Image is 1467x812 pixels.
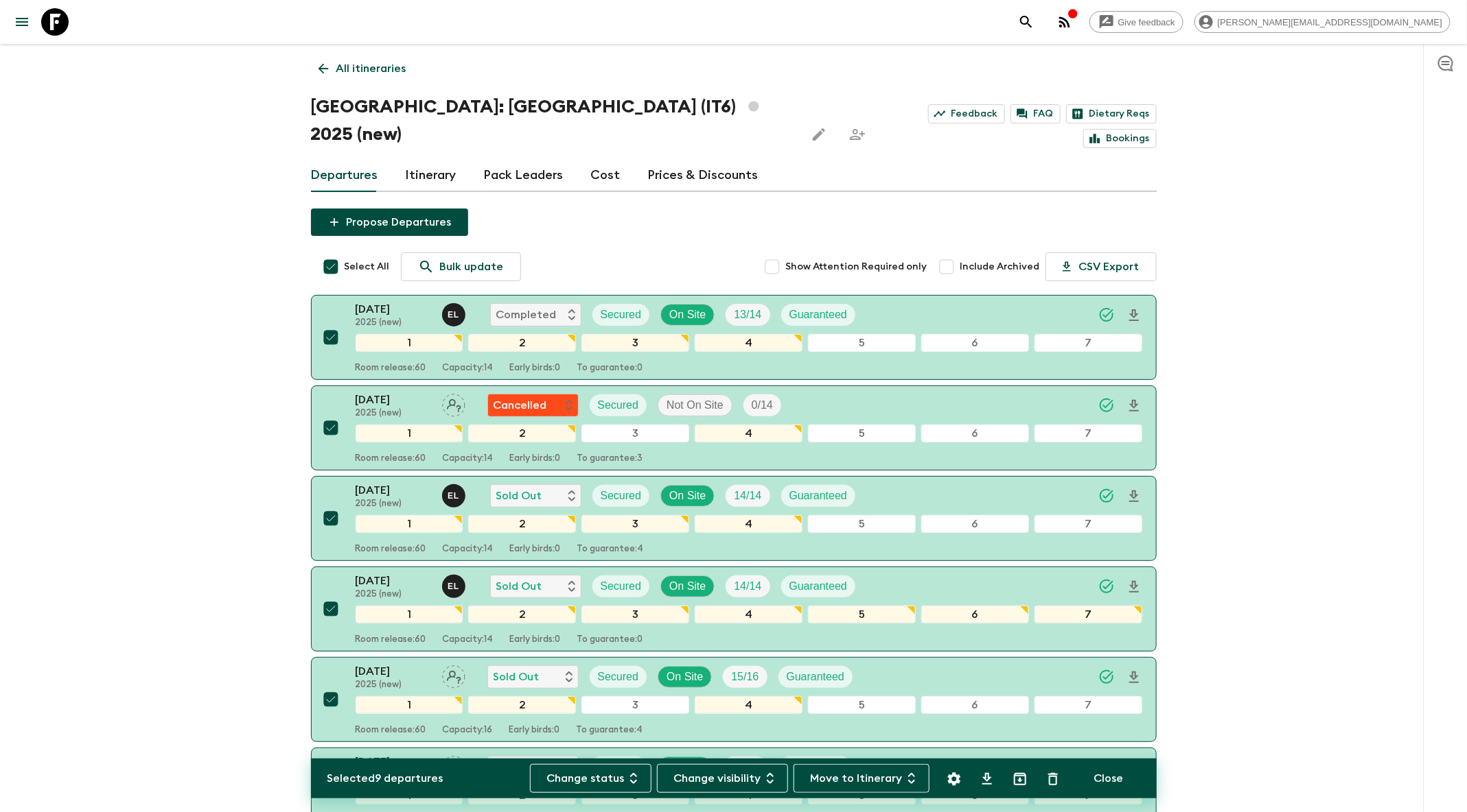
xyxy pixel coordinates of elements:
[789,488,848,504] p: Guaranteed
[356,725,426,736] p: Room release: 60
[660,304,715,326] div: On Site
[921,606,1029,623] div: 6
[442,398,465,409] span: Assign pack leader
[1013,8,1040,36] button: search adventures
[752,397,773,414] p: 0 / 14
[921,515,1029,533] div: 6
[356,663,431,680] p: [DATE]
[581,515,689,533] div: 3
[494,397,547,414] p: Cancelled
[669,488,706,504] p: On Site
[789,307,848,323] p: Guaranteed
[1126,669,1142,686] svg: Download Onboarding
[598,669,639,685] p: Secured
[695,334,802,352] div: 4
[356,634,426,645] p: Room release: 60
[442,484,468,508] button: EL
[1210,17,1450,27] span: [PERSON_NAME][EMAIL_ADDRESS][DOMAIN_NAME]
[577,544,644,555] p: To guarantee: 4
[1111,17,1183,27] span: Give feedback
[356,606,463,623] div: 1
[356,301,431,318] p: [DATE]
[695,515,802,533] div: 4
[311,159,378,192] a: Departures
[510,453,561,464] p: Early birds: 0
[921,334,1029,352] div: 6
[723,666,767,688] div: Trip Fill
[590,666,647,688] div: Secured
[311,657,1157,742] button: [DATE]2025 (new)Assign pack leaderSold OutSecuredOn SiteTrip FillGuaranteed1234567Room release:60...
[401,252,521,281] a: Bulk update
[592,575,650,597] div: Secured
[591,159,621,192] a: Cost
[440,259,504,275] p: Bulk update
[657,764,788,793] button: Change visibility
[601,307,642,323] p: Secured
[669,307,706,323] p: On Site
[660,485,715,507] div: On Site
[1010,104,1061,123] a: FAQ
[356,392,431,408] p: [DATE]
[442,307,468,318] span: Eleonora Longobardi
[734,578,761,595] p: 14 / 14
[356,680,431,691] p: 2025 (new)
[726,575,770,597] div: Trip Fill
[660,575,715,597] div: On Site
[808,515,916,533] div: 5
[734,488,761,504] p: 14 / 14
[960,260,1040,274] span: Include Archived
[468,515,576,533] div: 2
[356,515,463,533] div: 1
[726,485,770,507] div: Trip Fill
[442,669,465,680] span: Assign pack leader
[581,334,689,352] div: 3
[356,363,426,374] p: Room release: 60
[743,394,781,416] div: Trip Fill
[509,725,560,736] p: Early birds: 0
[786,260,927,274] span: Show Attention Required only
[443,544,494,555] p: Capacity: 14
[345,260,390,274] span: Select All
[577,725,643,736] p: To guarantee: 4
[442,488,468,499] span: Eleonora Longobardi
[1035,425,1142,442] div: 7
[496,488,542,504] p: Sold Out
[356,754,431,770] p: [DATE]
[928,104,1005,123] a: Feedback
[510,363,561,374] p: Early birds: 0
[356,453,426,464] p: Room release: 60
[723,756,767,778] div: Trip Fill
[592,485,650,507] div: Secured
[311,385,1157,470] button: [DATE]2025 (new)Assign pack leaderFlash Pack cancellationSecuredNot On SiteTrip Fill1234567Room r...
[581,606,689,623] div: 3
[1194,11,1451,33] div: [PERSON_NAME][EMAIL_ADDRESS][DOMAIN_NAME]
[1126,579,1142,595] svg: Download Onboarding
[530,764,651,793] button: Change status
[311,208,468,236] button: Propose Departures
[1089,11,1183,33] a: Give feedback
[601,578,642,595] p: Secured
[468,696,576,714] div: 2
[1098,397,1115,414] svg: Synced Successfully
[443,363,494,374] p: Capacity: 14
[468,425,576,442] div: 2
[1126,398,1142,414] svg: Download Onboarding
[805,121,833,148] button: Edit this itinerary
[669,578,706,595] p: On Site
[443,725,493,736] p: Capacity: 16
[1126,307,1142,324] svg: Download Onboarding
[1083,129,1157,148] a: Bookings
[311,93,794,148] h1: [GEOGRAPHIC_DATA]: [GEOGRAPHIC_DATA] (IT6) 2025 (new)
[356,544,426,555] p: Room release: 60
[581,425,689,442] div: 3
[1035,606,1142,623] div: 7
[940,765,968,793] button: Settings
[443,634,494,645] p: Capacity: 14
[1078,764,1140,793] button: Close
[794,764,929,793] button: Move to Itinerary
[484,159,564,192] a: Pack Leaders
[311,566,1157,652] button: [DATE]2025 (new)Eleonora LongobardiSold OutSecuredOn SiteTrip FillGuaranteed1234567Room release:6...
[658,394,732,416] div: Not On Site
[1035,696,1142,714] div: 7
[8,8,36,36] button: menu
